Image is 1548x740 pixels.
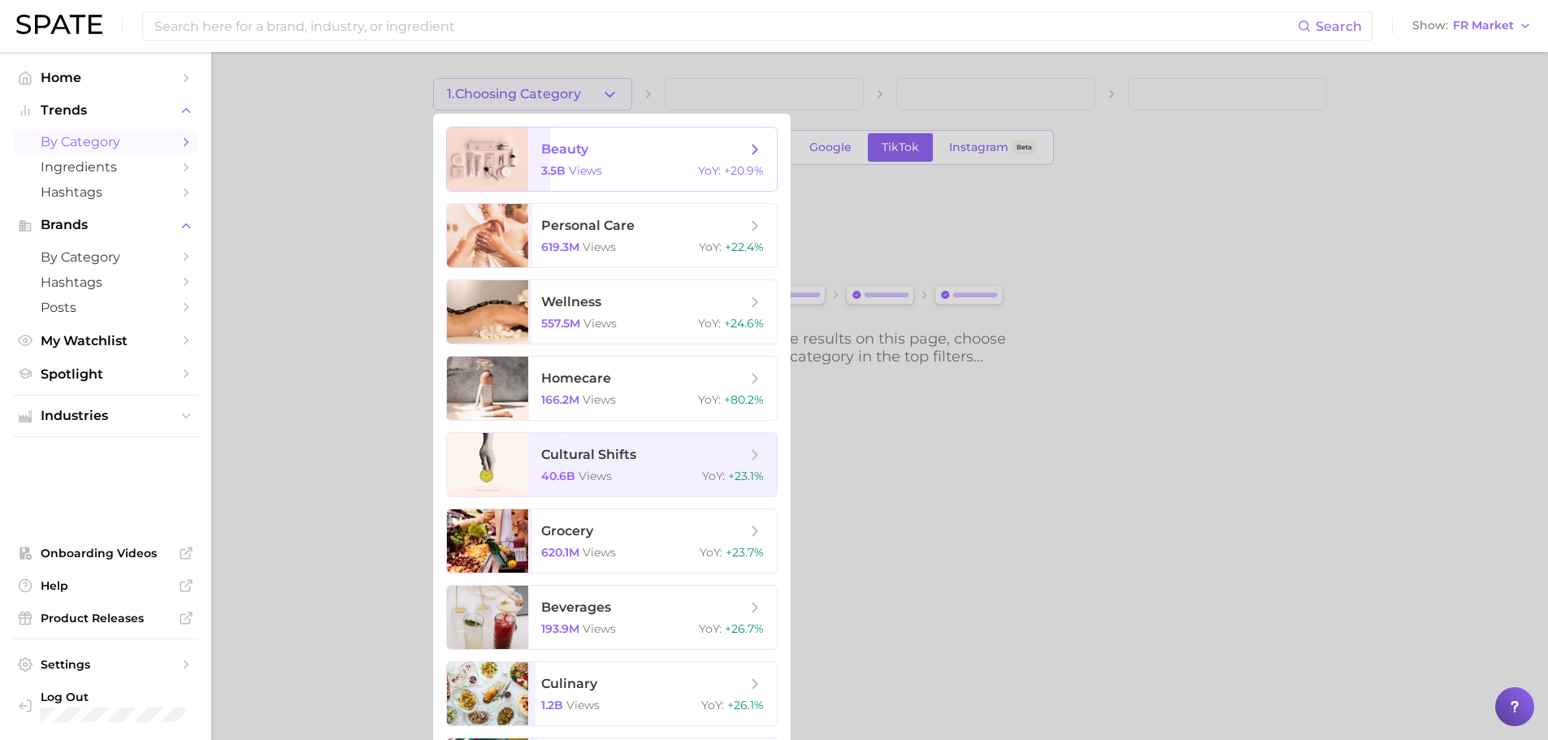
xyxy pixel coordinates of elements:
[541,676,597,691] span: culinary
[13,573,198,598] a: Help
[41,159,171,175] span: Ingredients
[541,370,611,386] span: homecare
[41,578,171,593] span: Help
[16,15,102,34] img: SPATE
[13,180,198,205] a: Hashtags
[724,163,764,178] span: +20.9%
[700,545,722,560] span: YoY :
[541,698,563,712] span: 1.2b
[41,70,171,85] span: Home
[41,218,171,232] span: Brands
[13,154,198,180] a: Ingredients
[541,621,579,636] span: 193.9m
[541,545,579,560] span: 620.1m
[1316,19,1362,34] span: Search
[541,316,580,331] span: 557.5m
[541,294,601,309] span: wellness
[41,275,171,290] span: Hashtags
[541,469,575,483] span: 40.6b
[541,523,593,539] span: grocery
[579,469,612,483] span: views
[698,392,721,407] span: YoY :
[1453,21,1514,30] span: FR Market
[541,163,566,178] span: 3.5b
[541,392,579,407] span: 166.2m
[13,404,198,428] button: Industries
[13,213,198,237] button: Brands
[726,545,764,560] span: +23.7%
[13,65,198,90] a: Home
[41,333,171,348] span: My Watchlist
[13,295,198,320] a: Posts
[728,469,764,483] span: +23.1%
[583,621,616,636] span: views
[583,392,616,407] span: views
[41,103,171,118] span: Trends
[41,657,171,672] span: Settings
[13,541,198,565] a: Onboarding Videos
[702,469,725,483] span: YoY :
[725,240,764,254] span: +22.4%
[13,606,198,630] a: Product Releases
[566,698,600,712] span: views
[724,392,764,407] span: +80.2%
[725,621,764,636] span: +26.7%
[541,240,579,254] span: 619.3m
[13,361,198,387] a: Spotlight
[41,690,185,704] span: Log Out
[698,316,721,331] span: YoY :
[41,366,171,382] span: Spotlight
[41,184,171,200] span: Hashtags
[41,300,171,315] span: Posts
[698,163,721,178] span: YoY :
[153,12,1298,40] input: Search here for a brand, industry, or ingredient
[541,218,635,233] span: personal care
[699,621,722,636] span: YoY :
[569,163,602,178] span: views
[699,240,722,254] span: YoY :
[13,129,198,154] a: by Category
[13,685,198,727] a: Log out. Currently logged in with e-mail marwat@spate.nyc.
[1412,21,1448,30] span: Show
[41,134,171,149] span: by Category
[13,328,198,353] a: My Watchlist
[541,447,636,462] span: cultural shifts
[41,546,171,560] span: Onboarding Videos
[41,611,171,625] span: Product Releases
[724,316,764,331] span: +24.6%
[583,240,616,254] span: views
[13,245,198,270] a: by Category
[1408,15,1536,37] button: ShowFR Market
[701,698,724,712] span: YoY :
[13,270,198,295] a: Hashtags
[541,141,588,157] span: beauty
[583,545,616,560] span: views
[583,316,617,331] span: views
[13,652,198,677] a: Settings
[541,599,611,615] span: beverages
[727,698,764,712] span: +26.1%
[41,409,171,423] span: Industries
[41,249,171,265] span: by Category
[13,98,198,123] button: Trends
